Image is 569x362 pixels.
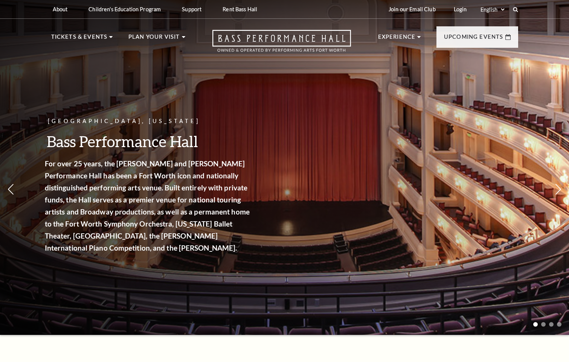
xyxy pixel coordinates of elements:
[51,32,108,46] p: Tickets & Events
[479,6,506,13] select: Select:
[182,6,201,12] p: Support
[444,32,503,46] p: Upcoming Events
[48,117,255,126] p: [GEOGRAPHIC_DATA], [US_STATE]
[48,159,253,252] strong: For over 25 years, the [PERSON_NAME] and [PERSON_NAME] Performance Hall has been a Fort Worth ico...
[88,6,161,12] p: Children's Education Program
[378,32,416,46] p: Experience
[53,6,68,12] p: About
[48,132,255,151] h3: Bass Performance Hall
[128,32,180,46] p: Plan Your Visit
[223,6,257,12] p: Rent Bass Hall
